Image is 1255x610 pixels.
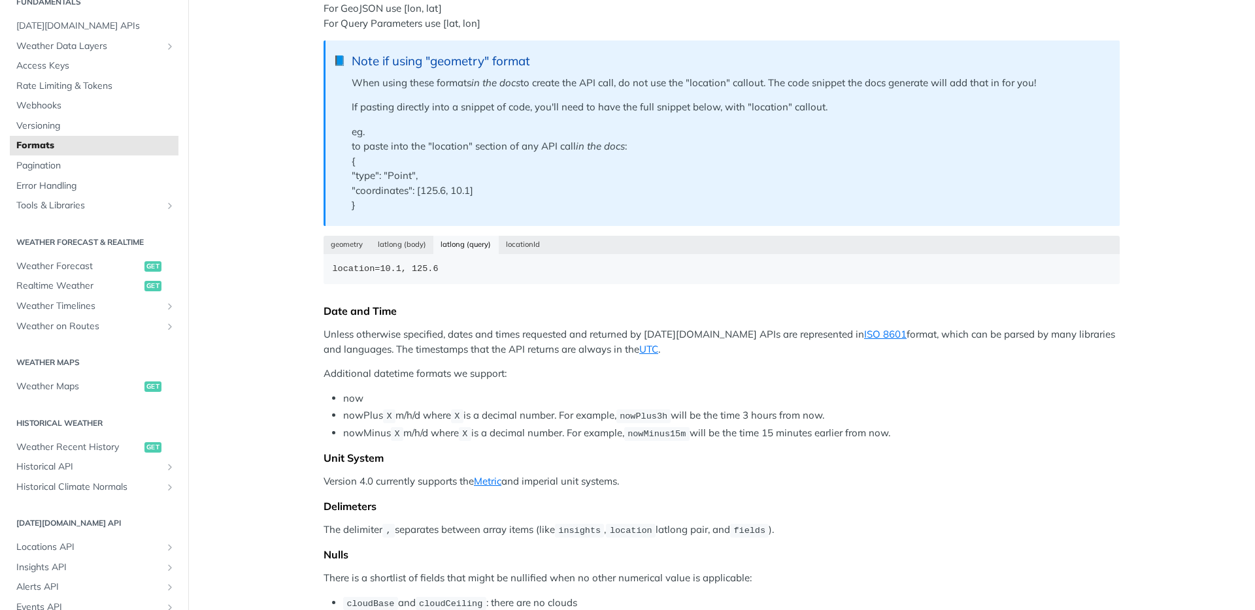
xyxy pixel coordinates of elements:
span: [DATE][DOMAIN_NAME] APIs [16,20,175,33]
span: Error Handling [16,180,175,193]
span: 📘 [333,54,346,69]
p: If pasting directly into a snippet of code, you'll need to have the full snippet below, with "loc... [352,100,1107,115]
span: , [386,526,391,536]
a: Historical APIShow subpages for Historical API [10,457,178,477]
button: Show subpages for Weather Data Layers [165,41,175,52]
span: get [144,261,161,272]
span: Insights API [16,561,161,574]
span: Weather Recent History [16,441,141,454]
a: Weather Recent Historyget [10,438,178,457]
a: Metric [474,475,501,487]
span: X [454,411,460,421]
div: Nulls [324,548,1120,561]
button: Show subpages for Weather Timelines [165,301,175,312]
p: There is a shortlist of fields that might be nullified when no other numerical value is applicable: [324,571,1120,586]
div: Delimeters [324,500,1120,513]
span: fields [733,526,765,536]
span: location [610,526,652,536]
button: Show subpages for Insights API [165,562,175,573]
h2: Weather Maps [10,357,178,368]
div: Date and Time [324,304,1120,317]
div: Note if using "geometry" format [352,54,1107,69]
span: Formats [16,139,175,152]
span: cloudCeiling [419,599,482,609]
p: eg. to paste into the "location" section of any API call : { "type": "Point", "coordinates": [125... [352,125,1107,213]
h2: [DATE][DOMAIN_NAME] API [10,517,178,529]
a: Pagination [10,156,178,176]
span: Historical Climate Normals [16,481,161,494]
span: Weather on Routes [16,320,161,333]
span: Tools & Libraries [16,199,161,212]
p: When using these formats to create the API call, do not use the "location" callout. The code snip... [352,76,1107,91]
button: Show subpages for Historical Climate Normals [165,482,175,492]
button: Show subpages for Historical API [165,462,175,472]
button: Show subpages for Tools & Libraries [165,201,175,211]
div: Unit System [324,451,1120,464]
span: cloudBase [346,599,394,609]
li: now [343,391,1120,406]
span: Pagination [16,159,175,172]
a: Weather on RoutesShow subpages for Weather on Routes [10,317,178,336]
span: get [144,442,161,453]
span: Locations API [16,541,161,554]
a: Versioning [10,116,178,136]
span: insights [558,526,601,536]
button: Show subpages for Alerts API [165,582,175,592]
h2: Historical Weather [10,417,178,429]
a: Realtime Weatherget [10,276,178,296]
a: Weather Mapsget [10,377,178,396]
div: location=10.1, 125.6 [333,263,1111,276]
span: get [144,381,161,392]
a: Access Keys [10,56,178,76]
a: Locations APIShow subpages for Locations API [10,538,178,557]
a: Alerts APIShow subpages for Alerts API [10,577,178,597]
span: Weather Forecast [16,260,141,273]
span: X [394,429,399,439]
span: Rate Limiting & Tokens [16,80,175,93]
span: Webhooks [16,99,175,112]
button: locationId [499,236,548,254]
p: Additional datetime formats we support: [324,366,1120,381]
button: latlong (body) [371,236,434,254]
em: in the docs [576,140,625,152]
span: Weather Maps [16,380,141,393]
span: Access Keys [16,59,175,72]
span: get [144,281,161,291]
span: nowMinus15m [627,429,686,439]
a: Tools & LibrariesShow subpages for Tools & Libraries [10,196,178,216]
a: ISO 8601 [864,328,907,340]
a: Weather TimelinesShow subpages for Weather Timelines [10,297,178,316]
button: geometry [324,236,371,254]
span: nowPlus3h [620,411,667,421]
a: Formats [10,136,178,155]
li: nowPlus m/h/d where is a decimal number. For example, will be the time 3 hours from now. [343,408,1120,423]
span: Versioning [16,120,175,133]
p: Version 4.0 currently supports the and imperial unit systems. [324,474,1120,489]
span: X [386,411,392,421]
a: Historical Climate NormalsShow subpages for Historical Climate Normals [10,477,178,497]
button: Show subpages for Locations API [165,542,175,553]
span: X [462,429,467,439]
span: Historical API [16,460,161,474]
button: Show subpages for Weather on Routes [165,321,175,332]
a: Rate Limiting & Tokens [10,76,178,96]
a: Webhooks [10,96,178,116]
span: Weather Timelines [16,300,161,313]
span: Weather Data Layers [16,40,161,53]
p: The delimiter separates between array items (like , latlong pair, and ). [324,522,1120,538]
a: Weather Forecastget [10,257,178,276]
em: in the docs [471,76,520,89]
span: Alerts API [16,581,161,594]
h2: Weather Forecast & realtime [10,236,178,248]
a: UTC [639,343,658,355]
a: [DATE][DOMAIN_NAME] APIs [10,16,178,36]
a: Insights APIShow subpages for Insights API [10,558,178,577]
span: Realtime Weather [16,280,141,293]
li: nowMinus m/h/d where is a decimal number. For example, will be the time 15 minutes earlier from now. [343,426,1120,441]
p: Unless otherwise specified, dates and times requested and returned by [DATE][DOMAIN_NAME] APIs ar... [324,327,1120,357]
a: Error Handling [10,176,178,196]
a: Weather Data LayersShow subpages for Weather Data Layers [10,37,178,56]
